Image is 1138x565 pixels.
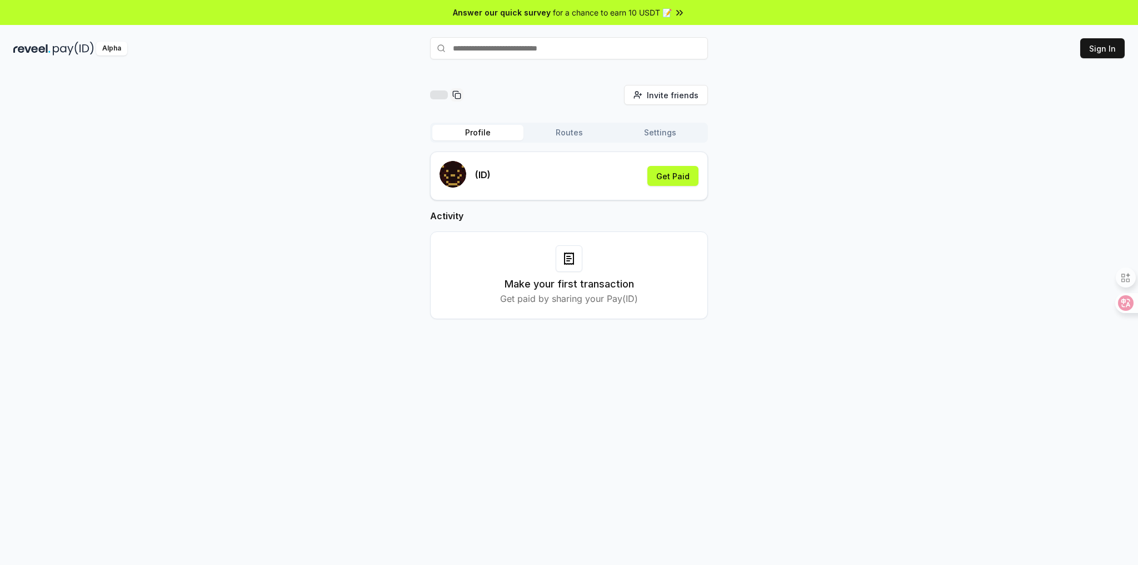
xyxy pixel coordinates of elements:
button: Get Paid [647,166,698,186]
h3: Make your first transaction [505,276,634,292]
span: for a chance to earn 10 USDT 📝 [553,7,672,18]
button: Routes [523,125,615,140]
button: Sign In [1080,38,1125,58]
button: Invite friends [624,85,708,105]
img: reveel_dark [13,42,51,56]
h2: Activity [430,209,708,223]
div: Alpha [96,42,127,56]
button: Profile [432,125,523,140]
button: Settings [615,125,706,140]
p: Get paid by sharing your Pay(ID) [500,292,638,305]
p: (ID) [475,168,491,181]
span: Invite friends [647,89,698,101]
span: Answer our quick survey [453,7,551,18]
img: pay_id [53,42,94,56]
